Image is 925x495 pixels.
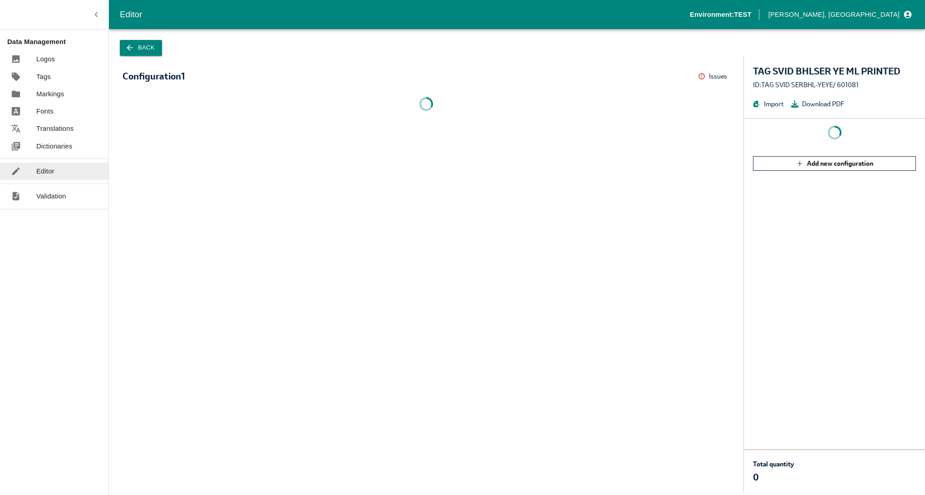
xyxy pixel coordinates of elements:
[36,89,64,99] p: Markings
[36,106,54,116] p: Fonts
[791,99,844,109] button: Download PDF
[690,10,752,20] p: Environment: TEST
[753,99,784,109] button: Import
[753,80,916,90] div: ID: TAG SVID SERBHL-YEYE / 601081
[36,54,55,64] p: Logos
[768,10,900,20] p: [PERSON_NAME], [GEOGRAPHIC_DATA]
[36,141,72,151] p: Dictionaries
[7,37,108,47] p: Data Management
[753,459,794,469] p: Total quantity
[120,8,690,21] div: Editor
[36,191,66,201] p: Validation
[36,124,74,134] p: Translations
[36,72,51,82] p: Tags
[753,471,794,484] p: 0
[753,65,916,78] div: TAG SVID BHLSER YE ML PRINTED
[123,71,185,81] div: Configuration 1
[120,40,162,56] button: Back
[765,7,914,22] button: profile
[753,156,916,171] button: Add new configuration
[698,69,730,84] button: Issues
[36,166,54,176] p: Editor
